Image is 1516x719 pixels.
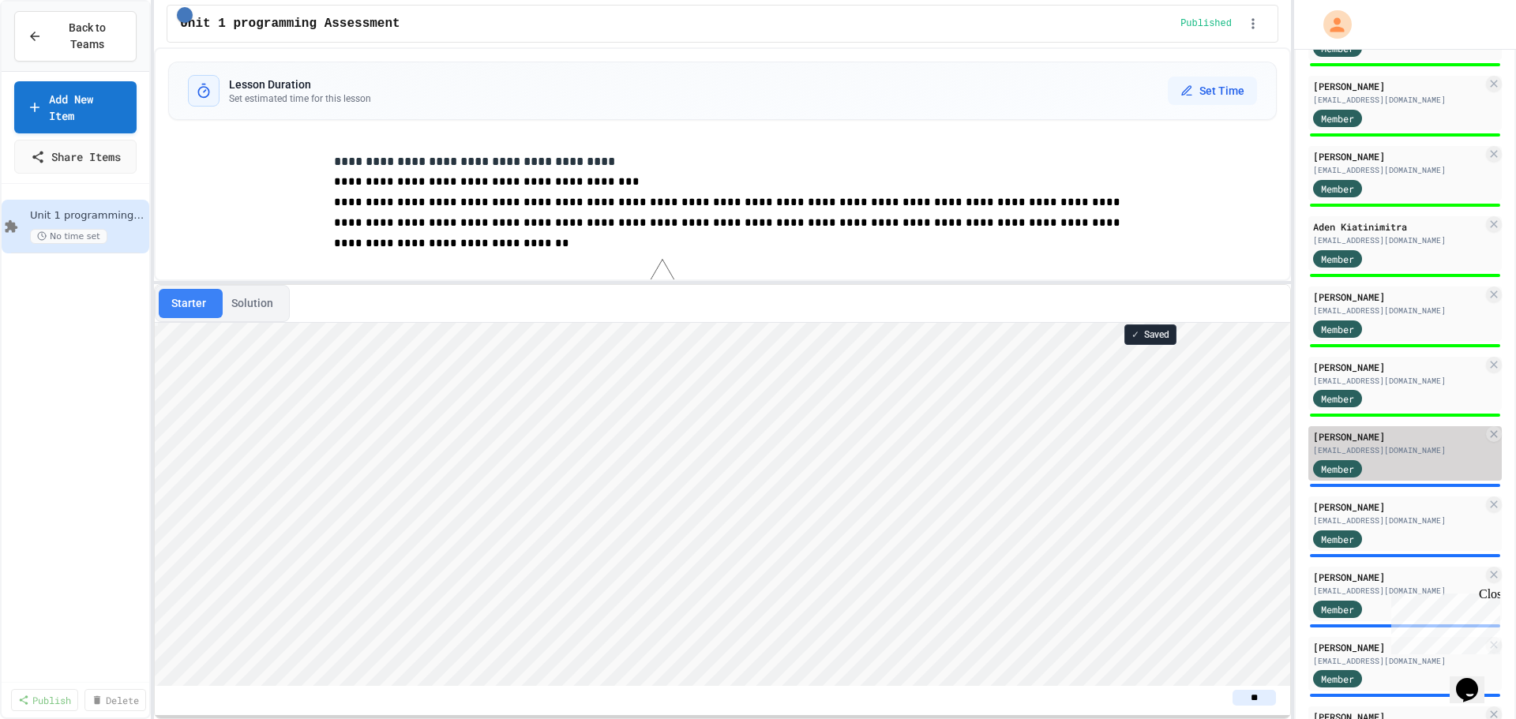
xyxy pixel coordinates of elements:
[1313,444,1483,456] div: [EMAIL_ADDRESS][DOMAIN_NAME]
[1313,429,1483,444] div: [PERSON_NAME]
[14,11,137,62] button: Back to Teams
[1321,182,1354,196] span: Member
[1313,94,1483,106] div: [EMAIL_ADDRESS][DOMAIN_NAME]
[1313,570,1483,584] div: [PERSON_NAME]
[14,81,137,133] a: Add New Item
[11,689,78,711] a: Publish
[180,14,400,33] span: Unit 1 programming Assessment
[1313,640,1483,654] div: [PERSON_NAME]
[1313,164,1483,176] div: [EMAIL_ADDRESS][DOMAIN_NAME]
[1321,391,1354,406] span: Member
[84,689,146,711] a: Delete
[1313,500,1483,514] div: [PERSON_NAME]
[1313,515,1483,526] div: [EMAIL_ADDRESS][DOMAIN_NAME]
[1313,360,1483,374] div: [PERSON_NAME]
[155,323,1290,686] iframe: Snap! Programming Environment
[1313,79,1483,93] div: [PERSON_NAME]
[1313,234,1483,246] div: [EMAIL_ADDRESS][DOMAIN_NAME]
[219,289,286,318] button: Solution
[1321,602,1354,616] span: Member
[1313,655,1483,667] div: [EMAIL_ADDRESS][DOMAIN_NAME]
[1313,375,1483,387] div: [EMAIL_ADDRESS][DOMAIN_NAME]
[30,229,107,244] span: No time set
[1321,462,1354,476] span: Member
[1307,6,1356,43] div: My Account
[1313,290,1483,304] div: [PERSON_NAME]
[1144,328,1169,341] span: Saved
[1321,252,1354,266] span: Member
[1385,587,1500,654] iframe: chat widget
[1321,532,1354,546] span: Member
[14,140,137,174] a: Share Items
[51,20,123,53] span: Back to Teams
[1168,77,1257,105] button: Set Time
[1313,149,1483,163] div: [PERSON_NAME]
[1180,17,1232,30] span: Published
[1321,672,1354,686] span: Member
[30,209,146,223] span: Unit 1 programming Assessment
[1180,17,1238,30] div: Content is published and visible to students
[1321,111,1354,125] span: Member
[1131,328,1139,341] span: ✓
[229,92,371,105] p: Set estimated time for this lesson
[1313,305,1483,316] div: [EMAIL_ADDRESS][DOMAIN_NAME]
[229,77,371,92] h3: Lesson Duration
[1321,322,1354,336] span: Member
[1313,219,1483,234] div: Aden Kiatinimitra
[1450,656,1500,703] iframe: chat widget
[6,6,109,100] div: Chat with us now!Close
[1313,585,1483,597] div: [EMAIL_ADDRESS][DOMAIN_NAME]
[159,289,219,318] button: Starter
